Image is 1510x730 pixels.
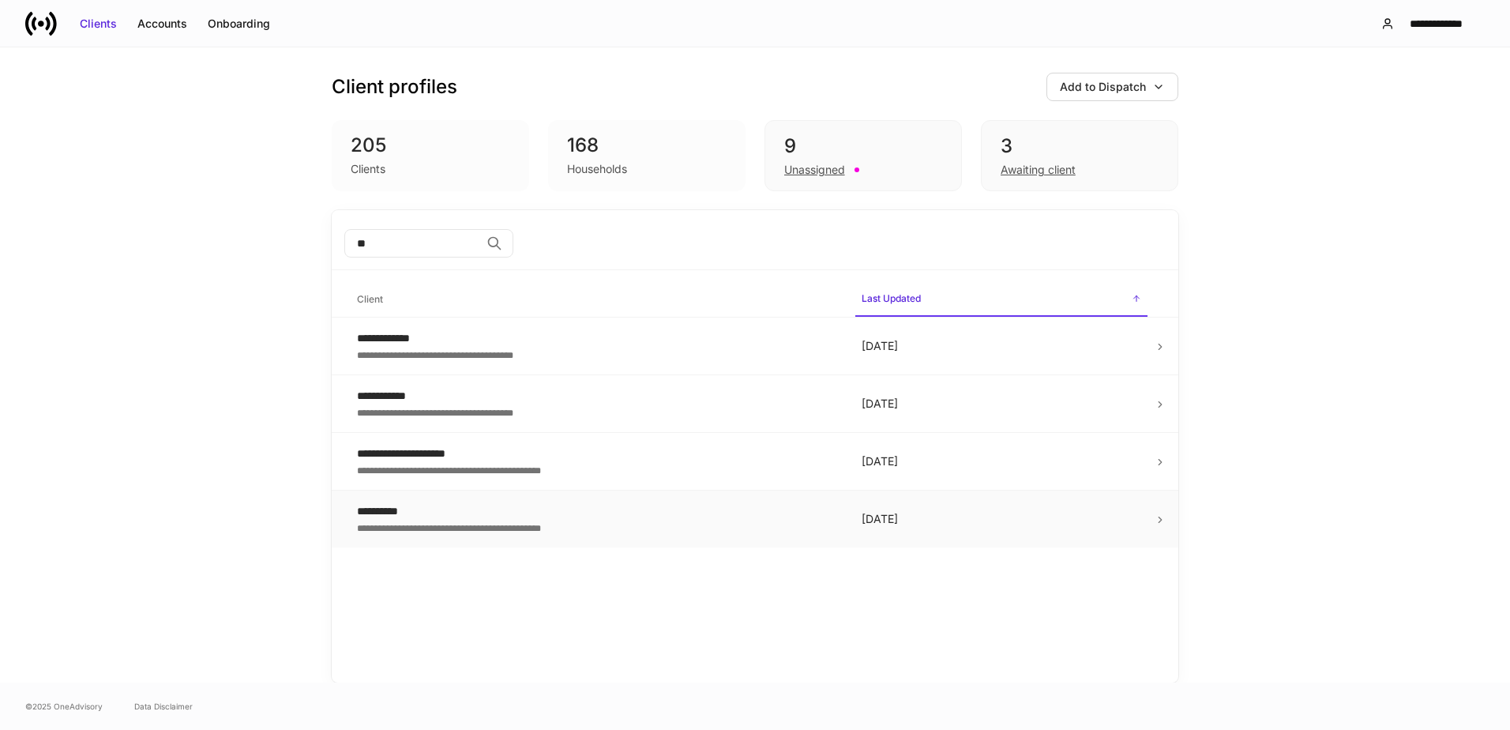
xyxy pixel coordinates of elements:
h3: Client profiles [332,74,457,100]
h6: Client [357,292,383,307]
div: 9 [784,134,942,159]
div: Households [567,161,627,177]
p: [DATE] [862,396,1141,412]
div: Clients [80,16,117,32]
div: 9Unassigned [764,120,962,191]
h6: Last Updated [862,291,921,306]
button: Onboarding [197,11,280,36]
div: 205 [351,133,510,158]
div: Onboarding [208,16,270,32]
p: [DATE] [862,511,1141,527]
span: © 2025 OneAdvisory [25,700,103,713]
p: [DATE] [862,338,1141,354]
div: 3 [1001,134,1159,159]
button: Clients [69,11,127,36]
a: Data Disclaimer [134,700,193,713]
span: Client [351,284,843,316]
p: [DATE] [862,453,1141,469]
div: Awaiting client [1001,162,1076,178]
span: Last Updated [855,283,1148,317]
div: Unassigned [784,162,845,178]
div: Add to Dispatch [1060,79,1146,95]
button: Accounts [127,11,197,36]
div: Clients [351,161,385,177]
div: 168 [567,133,727,158]
div: 3Awaiting client [981,120,1178,191]
div: Accounts [137,16,187,32]
button: Add to Dispatch [1046,73,1178,101]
